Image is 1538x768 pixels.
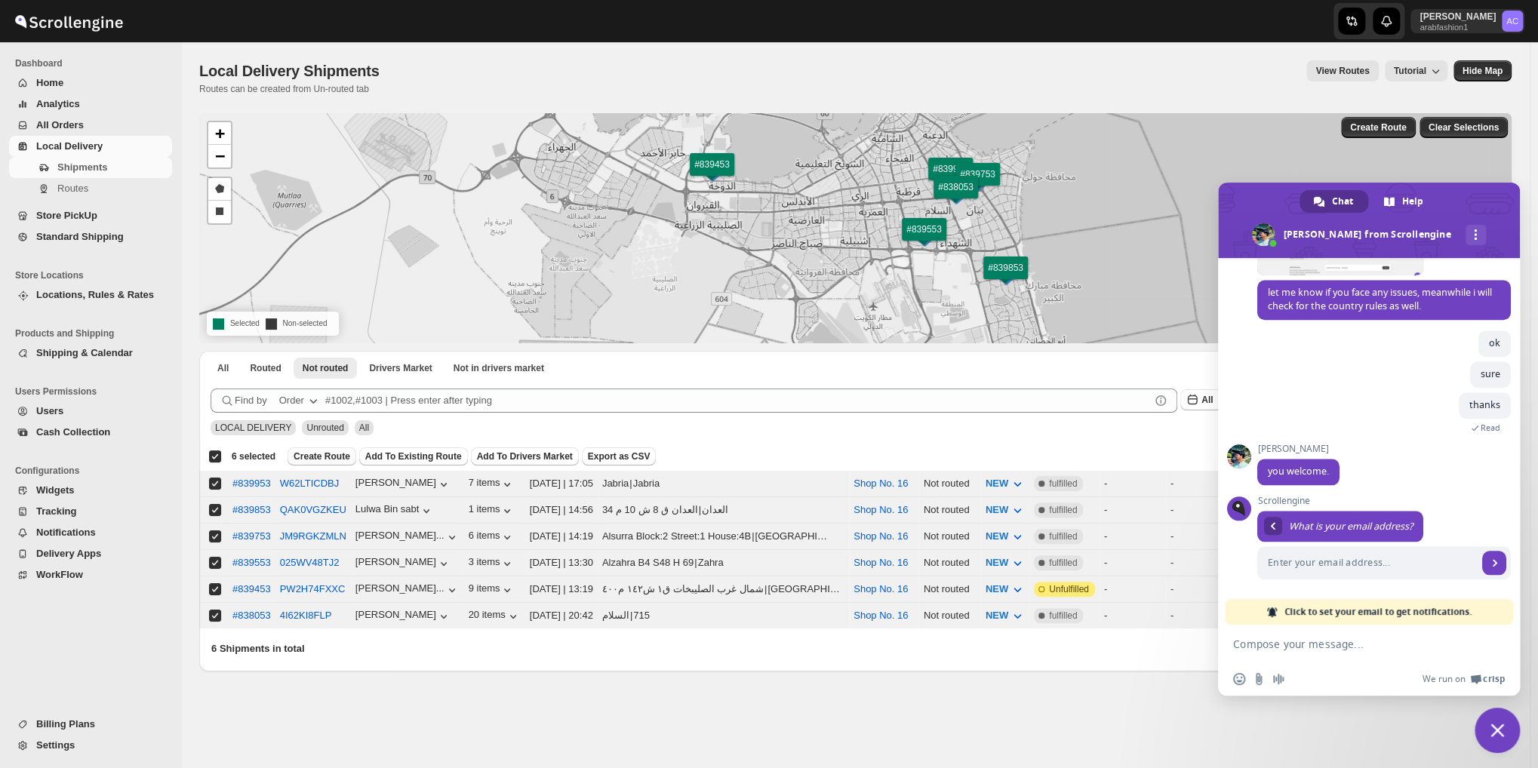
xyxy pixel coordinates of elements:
span: + [215,124,225,143]
div: Not routed [924,555,977,570]
div: - [1104,476,1161,491]
span: fulfilled [1049,478,1077,490]
button: Add To Drivers Market [471,447,579,465]
span: Cash Collection [36,426,110,438]
div: [DATE] | 14:19 [530,529,593,544]
span: Local Delivery Shipments [199,63,380,79]
button: W62LTICDBJ [280,478,340,489]
div: - [1170,555,1229,570]
div: [PERSON_NAME] [355,609,451,624]
div: السلام [602,608,629,623]
button: Shop No. 16 [854,504,908,515]
span: Routes [57,183,88,194]
p: Selected [213,315,260,333]
input: Enter your email address... [1257,546,1478,579]
button: #839953 [232,478,271,489]
button: Lulwa Bin sabt [355,503,435,518]
span: All Orders [36,119,84,131]
span: Users [36,405,63,416]
span: View Routes [1315,65,1369,77]
button: #839753 [232,530,271,542]
div: Not routed [924,502,977,518]
span: We run on [1423,673,1466,685]
div: [PERSON_NAME] [355,556,451,571]
div: العدان ق 8 ش 10 م 34 [602,502,698,518]
span: Insert an emoji [1233,673,1245,685]
span: Export as CSV [588,450,651,462]
div: | [602,555,844,570]
button: Routed [241,358,290,379]
img: Marker [940,170,962,186]
button: view route [1306,60,1378,81]
button: #839453 [232,583,271,594]
div: Not routed [924,529,977,544]
span: Audio message [1272,673,1284,685]
span: All [1201,395,1213,405]
span: NEW [986,610,1008,621]
span: Send a file [1253,673,1265,685]
button: Map action label [1453,60,1512,81]
span: Create Route [294,450,350,462]
span: Settings [36,739,75,751]
span: 6 selected [232,450,275,462]
img: Marker [945,188,967,204]
span: Scrollengine [1257,496,1511,506]
span: Add To Drivers Market [477,450,573,462]
button: Cash Collection [9,422,172,443]
span: sure [1481,367,1500,380]
button: NEW [977,604,1034,628]
div: العدان [702,502,728,518]
span: − [215,146,225,165]
span: Tutorial [1394,66,1426,76]
div: 20 items [469,609,521,624]
div: Not routed [924,608,977,623]
button: NEW [977,577,1034,601]
span: NEW [986,504,1008,515]
button: QAK0VGZKEU [280,504,346,515]
span: fulfilled [1049,557,1077,569]
button: Home [9,72,172,94]
a: Help [1370,190,1438,213]
span: Not routed [303,362,349,374]
div: [DATE] | 20:42 [530,608,593,623]
button: #838053 [232,610,271,621]
button: 7 items [469,477,515,492]
div: Jabria [633,476,660,491]
span: Local Delivery [36,140,103,152]
div: [DATE] | 17:05 [530,476,593,491]
button: Routes [9,178,172,199]
span: WorkFlow [36,569,83,580]
span: What is your email address? [1289,520,1413,533]
button: [PERSON_NAME] [355,477,451,492]
img: Marker [913,230,936,247]
button: NEW [977,524,1034,548]
a: Send [1482,551,1506,575]
button: Shipping & Calendar [9,343,172,364]
span: Find by [235,393,267,408]
button: Shop No. 16 [854,583,908,594]
button: Shop No. 16 [854,530,908,542]
div: Not routed [924,476,977,491]
button: User menu [1410,9,1524,33]
button: WorkFlow [9,564,172,585]
span: [PERSON_NAME] [1257,444,1340,454]
button: Export as CSV [582,447,657,465]
textarea: Compose your message... [1233,625,1475,662]
button: All Orders [9,115,172,136]
div: - [1170,608,1229,623]
img: Marker [995,269,1017,285]
button: Notifications [9,522,172,543]
span: Unfulfilled [1049,583,1089,595]
button: Un-claimable [444,358,553,379]
span: Users Permissions [15,386,174,398]
span: Click to set your email to get notifications. [1284,599,1472,625]
img: Marker [701,165,724,182]
span: Shipping & Calendar [36,347,133,358]
div: | [602,476,844,491]
span: Home [36,77,63,88]
button: PW2H74FXXC [280,583,346,594]
div: Order [279,393,304,408]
